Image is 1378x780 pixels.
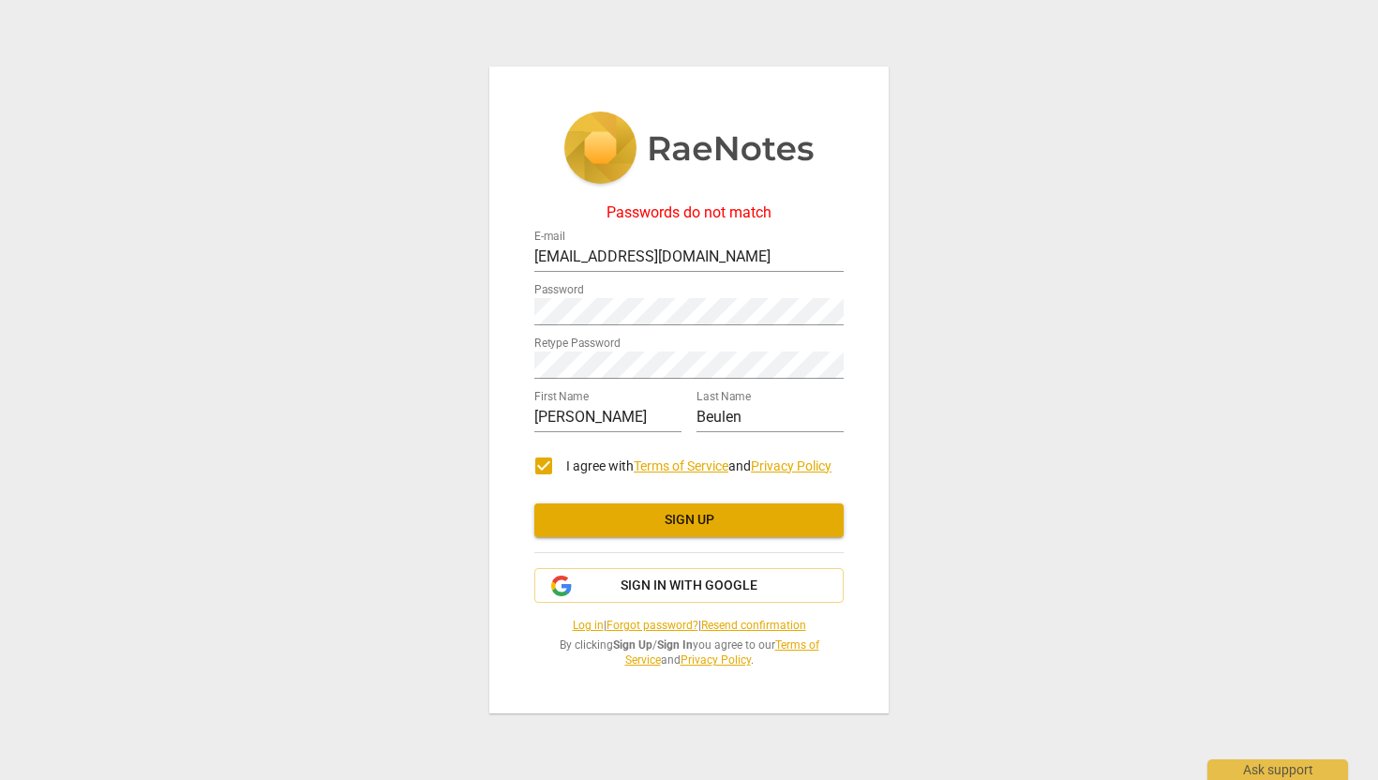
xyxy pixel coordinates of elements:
[534,637,844,668] span: By clicking / you agree to our and .
[621,577,757,595] span: Sign in with Google
[657,638,693,652] b: Sign In
[634,458,728,473] a: Terms of Service
[534,618,844,634] span: | |
[534,568,844,604] button: Sign in with Google
[607,619,698,632] a: Forgot password?
[534,231,565,242] label: E-mail
[1207,759,1348,780] div: Ask support
[696,391,751,402] label: Last Name
[534,337,621,349] label: Retype Password
[534,284,584,295] label: Password
[613,638,652,652] b: Sign Up
[681,653,751,667] a: Privacy Policy
[566,458,831,473] span: I agree with and
[534,391,589,402] label: First Name
[751,458,831,473] a: Privacy Policy
[534,204,844,221] div: Passwords do not match
[534,503,844,537] button: Sign up
[549,511,829,530] span: Sign up
[573,619,604,632] a: Log in
[625,638,819,667] a: Terms of Service
[563,112,815,188] img: 5ac2273c67554f335776073100b6d88f.svg
[701,619,806,632] a: Resend confirmation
